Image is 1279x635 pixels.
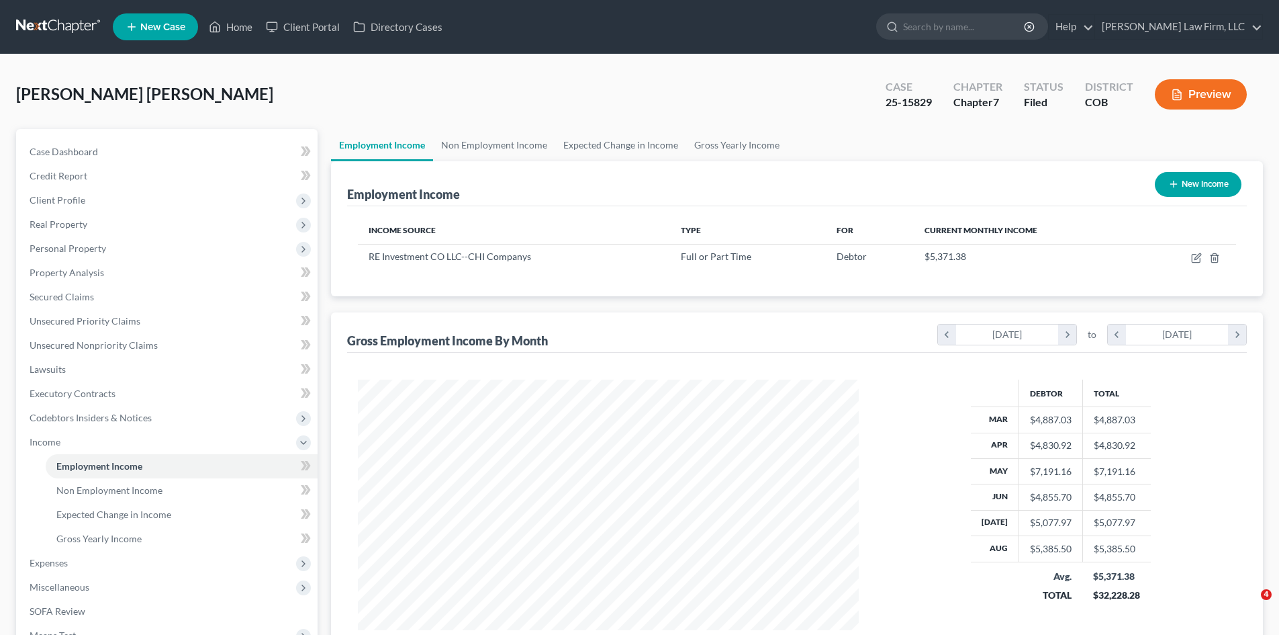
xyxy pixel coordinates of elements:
td: $4,855.70 [1082,484,1151,510]
a: Help [1049,15,1094,39]
span: Income [30,436,60,448]
input: Search by name... [903,14,1026,39]
span: Secured Claims [30,291,94,302]
th: Jun [971,484,1019,510]
a: Expected Change in Income [555,129,686,161]
span: to [1088,328,1096,341]
a: [PERSON_NAME] Law Firm, LLC [1095,15,1262,39]
span: Codebtors Insiders & Notices [30,412,152,423]
a: Employment Income [331,129,433,161]
span: Type [681,225,701,235]
th: Total [1082,380,1151,407]
div: [DATE] [956,325,1059,345]
span: Case Dashboard [30,146,98,157]
td: $5,385.50 [1082,536,1151,562]
th: Mar [971,407,1019,433]
div: $4,887.03 [1030,413,1072,427]
iframe: Intercom live chat [1233,589,1266,622]
div: Employment Income [347,186,460,202]
a: Property Analysis [19,261,318,285]
a: Secured Claims [19,285,318,309]
div: COB [1085,95,1133,110]
th: [DATE] [971,510,1019,536]
span: Non Employment Income [56,484,162,496]
span: Personal Property [30,243,106,254]
span: Lawsuits [30,364,66,375]
span: SOFA Review [30,605,85,617]
span: $5,371.38 [925,251,966,262]
span: Executory Contracts [30,388,115,399]
div: Chapter [953,79,1002,95]
a: Executory Contracts [19,382,318,406]
div: $5,077.97 [1030,516,1072,530]
span: Employment Income [56,460,142,472]
td: $4,830.92 [1082,433,1151,458]
a: Non Employment Income [46,478,318,503]
a: Unsecured Nonpriority Claims [19,333,318,357]
span: Unsecured Nonpriority Claims [30,339,158,351]
a: Home [202,15,259,39]
span: Current Monthly Income [925,225,1037,235]
td: $4,887.03 [1082,407,1151,433]
span: Full or Part Time [681,251,751,262]
div: TOTAL [1029,589,1072,602]
span: Property Analysis [30,267,104,278]
th: Apr [971,433,1019,458]
a: Directory Cases [346,15,449,39]
div: Chapter [953,95,1002,110]
div: Avg. [1029,570,1072,583]
th: Aug [971,536,1019,562]
a: Expected Change in Income [46,503,318,527]
i: chevron_left [1108,325,1126,345]
a: Gross Yearly Income [686,129,788,161]
span: Income Source [369,225,436,235]
span: [PERSON_NAME] [PERSON_NAME] [16,84,273,103]
th: Debtor [1019,380,1082,407]
span: Miscellaneous [30,581,89,593]
span: 4 [1261,589,1272,600]
div: Filed [1024,95,1063,110]
div: $5,371.38 [1093,570,1140,583]
div: $4,855.70 [1030,491,1072,504]
a: Unsecured Priority Claims [19,309,318,333]
div: Gross Employment Income By Month [347,333,548,349]
th: May [971,458,1019,484]
div: $7,191.16 [1030,465,1072,478]
i: chevron_right [1228,325,1246,345]
i: chevron_left [938,325,956,345]
button: Preview [1155,79,1247,110]
div: [DATE] [1126,325,1229,345]
td: $5,077.97 [1082,510,1151,536]
span: Client Profile [30,194,85,206]
a: Non Employment Income [433,129,555,161]
div: $32,228.28 [1093,589,1140,602]
div: Case [886,79,932,95]
span: Unsecured Priority Claims [30,315,140,327]
a: Client Portal [259,15,346,39]
i: chevron_right [1058,325,1076,345]
span: New Case [140,22,185,32]
span: Gross Yearly Income [56,533,142,544]
a: Employment Income [46,454,318,478]
a: Credit Report [19,164,318,188]
div: $4,830.92 [1030,439,1072,452]
span: Debtor [837,251,867,262]
button: New Income [1155,172,1241,197]
div: 25-15829 [886,95,932,110]
span: Real Property [30,218,87,230]
a: Lawsuits [19,357,318,382]
a: Case Dashboard [19,140,318,164]
span: For [837,225,853,235]
div: Status [1024,79,1063,95]
div: $5,385.50 [1030,542,1072,556]
span: 7 [993,95,999,108]
div: District [1085,79,1133,95]
td: $7,191.16 [1082,458,1151,484]
span: Expected Change in Income [56,509,171,520]
span: Expenses [30,557,68,568]
span: RE Investment CO LLC--CHI Companys [369,251,531,262]
a: Gross Yearly Income [46,527,318,551]
a: SOFA Review [19,599,318,624]
span: Credit Report [30,170,87,181]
